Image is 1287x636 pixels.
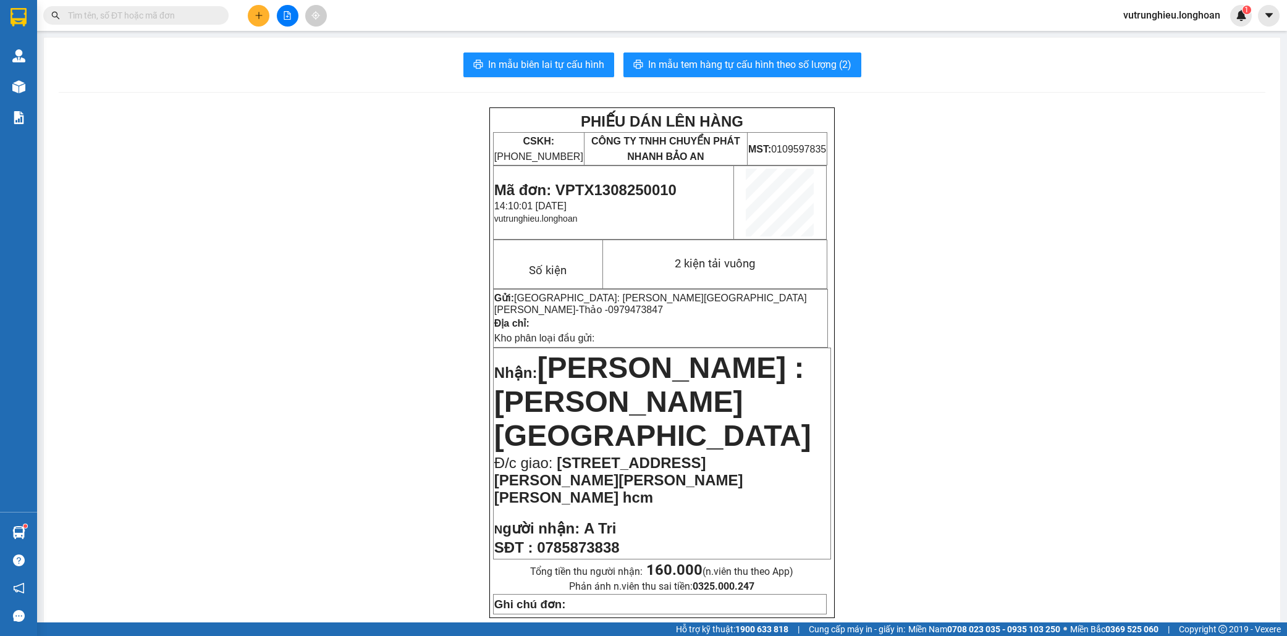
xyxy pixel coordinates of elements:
[809,622,905,636] span: Cung cấp máy in - giấy in:
[494,523,580,536] strong: N
[648,57,851,72] span: In mẫu tem hàng tự cấu hình theo số lượng (2)
[494,364,538,381] span: Nhận:
[581,113,743,130] strong: PHIẾU DÁN LÊN HÀNG
[23,524,27,528] sup: 1
[1236,10,1247,21] img: icon-new-feature
[494,214,578,224] span: vutrunghieu.longhoan
[676,622,788,636] span: Hỗ trợ kỹ thuật:
[12,49,25,62] img: warehouse-icon
[1070,622,1158,636] span: Miền Bắc
[311,11,320,20] span: aim
[463,52,614,77] button: printerIn mẫu biên lai tự cấu hình
[12,111,25,124] img: solution-icon
[494,454,557,471] span: Đ/c giao:
[693,580,754,592] strong: 0325.000.247
[1244,6,1249,14] span: 1
[305,5,327,27] button: aim
[51,11,60,20] span: search
[947,624,1060,634] strong: 0708 023 035 - 0935 103 250
[11,8,27,27] img: logo-vxr
[488,57,604,72] span: In mẫu biên lai tự cấu hình
[12,526,25,539] img: warehouse-icon
[591,136,740,162] span: CÔNG TY TNHH CHUYỂN PHÁT NHANH BẢO AN
[748,144,771,154] strong: MST:
[748,144,826,154] span: 0109597835
[494,333,595,343] span: Kho phân loại đầu gửi:
[502,520,580,537] span: gười nhận:
[255,11,263,20] span: plus
[277,5,298,27] button: file-add
[1218,625,1227,634] span: copyright
[623,52,861,77] button: printerIn mẫu tem hàng tự cấu hình theo số lượng (2)
[523,136,554,146] strong: CSKH:
[575,304,663,315] span: -
[494,351,811,452] span: [PERSON_NAME] : [PERSON_NAME][GEOGRAPHIC_DATA]
[13,610,25,622] span: message
[13,554,25,566] span: question-circle
[494,598,566,611] strong: Ghi chú đơn:
[1258,5,1280,27] button: caret-down
[1264,10,1275,21] span: caret-down
[646,561,703,579] strong: 160.000
[494,182,677,198] span: Mã đơn: VPTX1308250010
[530,566,793,577] span: Tổng tiền thu người nhận:
[68,9,214,22] input: Tìm tên, số ĐT hoặc mã đơn
[494,539,533,556] strong: SĐT :
[633,59,643,71] span: printer
[1168,622,1170,636] span: |
[248,5,269,27] button: plus
[608,304,663,315] span: 0979473847
[494,454,743,506] span: [STREET_ADDRESS][PERSON_NAME][PERSON_NAME][PERSON_NAME] hcm
[908,622,1060,636] span: Miền Nam
[494,201,567,211] span: 14:10:01 [DATE]
[1063,627,1067,632] span: ⚪️
[529,264,567,277] span: Số kiện
[494,293,514,303] strong: Gửi:
[675,257,755,270] span: 2 kiện tải vuông
[735,624,788,634] strong: 1900 633 818
[1105,624,1158,634] strong: 0369 525 060
[798,622,800,636] span: |
[494,293,807,315] span: [GEOGRAPHIC_DATA]: [PERSON_NAME][GEOGRAPHIC_DATA][PERSON_NAME]
[584,520,616,537] span: A Tri
[13,582,25,594] span: notification
[12,80,25,93] img: warehouse-icon
[494,318,530,328] strong: Địa chỉ:
[537,539,619,556] span: 0785873838
[1243,6,1251,14] sup: 1
[646,566,793,577] span: (n.viên thu theo App)
[1113,7,1230,23] span: vutrunghieu.longhoan
[579,304,663,315] span: Thảo -
[283,11,292,20] span: file-add
[473,59,483,71] span: printer
[569,580,754,592] span: Phản ánh n.viên thu sai tiền:
[494,136,583,162] span: [PHONE_NUMBER]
